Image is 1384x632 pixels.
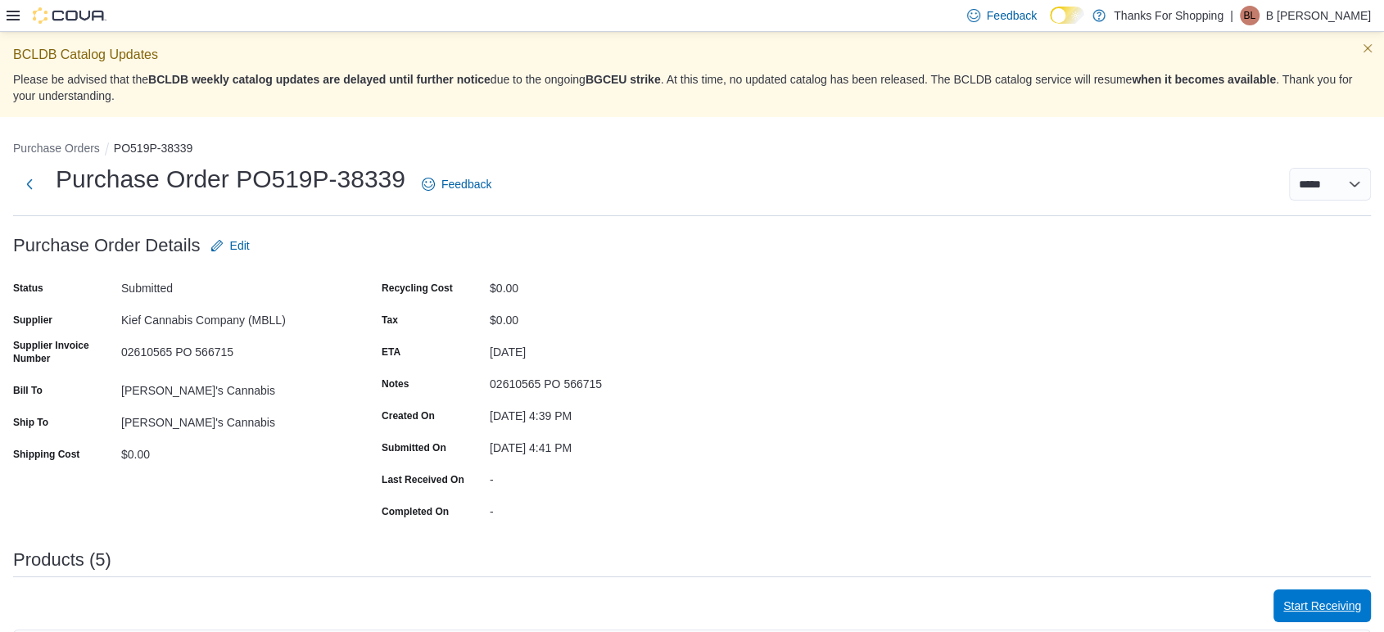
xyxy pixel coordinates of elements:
div: - [490,499,709,518]
label: Status [13,282,43,295]
h3: Products (5) [13,550,111,570]
h3: Purchase Order Details [13,236,201,255]
a: Feedback [415,168,498,201]
label: Completed On [382,505,449,518]
span: Feedback [987,7,1037,24]
label: Supplier [13,314,52,327]
strong: BGCEU strike [586,73,661,86]
img: Cova [33,7,106,24]
p: B [PERSON_NAME] [1266,6,1371,25]
p: Please be advised that the due to the ongoing . At this time, no updated catalog has been release... [13,71,1371,104]
button: Purchase Orders [13,142,100,155]
div: 02610565 PO 566715 [121,339,341,359]
span: Edit [230,237,250,254]
span: Feedback [441,176,491,192]
label: Tax [382,314,398,327]
p: | [1230,6,1233,25]
button: PO519P-38339 [114,142,193,155]
div: B Luxton [1240,6,1260,25]
div: - [490,467,709,486]
label: Bill To [13,384,43,397]
label: Ship To [13,416,48,429]
div: [PERSON_NAME]'s Cannabis [121,377,341,397]
div: 02610565 PO 566715 [490,371,709,390]
label: Notes [382,377,409,390]
label: Created On [382,409,435,422]
label: Supplier Invoice Number [13,339,115,365]
div: [PERSON_NAME]'s Cannabis [121,409,341,429]
input: Dark Mode [1050,7,1084,24]
button: Next [13,168,46,201]
label: Submitted On [382,441,446,454]
span: Dark Mode [1050,24,1051,25]
div: Kief Cannabis Company (MBLL) [121,307,341,327]
span: BL [1243,6,1255,25]
button: Start Receiving [1273,589,1371,622]
label: ETA [382,345,400,359]
div: [DATE] 4:41 PM [490,435,709,454]
p: Thanks For Shopping [1114,6,1223,25]
p: BCLDB Catalog Updates [13,45,1371,65]
div: Submitted [121,275,341,295]
label: Recycling Cost [382,282,453,295]
button: Dismiss this callout [1358,38,1377,58]
label: Shipping Cost [13,448,79,461]
span: Start Receiving [1283,598,1361,614]
div: [DATE] [490,339,709,359]
div: $0.00 [490,275,709,295]
div: $0.00 [490,307,709,327]
label: Last Received On [382,473,464,486]
button: Edit [204,229,256,262]
h1: Purchase Order PO519P-38339 [56,163,405,196]
div: [DATE] 4:39 PM [490,403,709,422]
strong: BCLDB weekly catalog updates are delayed until further notice [148,73,491,86]
div: $0.00 [121,441,341,461]
strong: when it becomes available [1132,73,1276,86]
nav: An example of EuiBreadcrumbs [13,140,1371,160]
